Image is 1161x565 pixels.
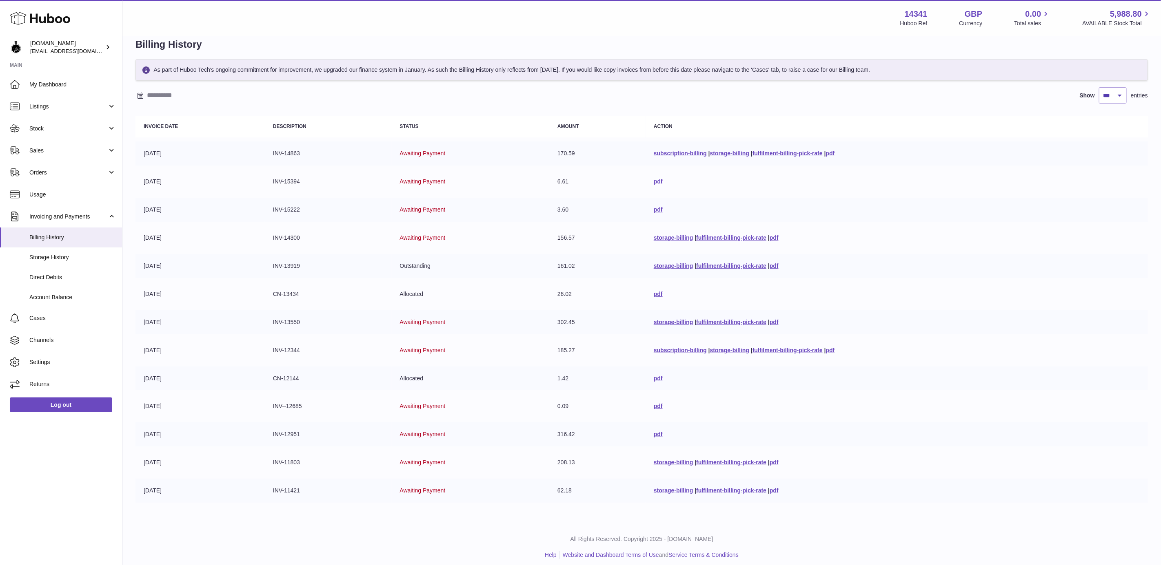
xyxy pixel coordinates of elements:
a: storage-billing [654,263,693,269]
td: 0.09 [549,394,646,418]
td: 208.13 [549,450,646,475]
strong: GBP [965,9,982,20]
h1: Billing History [135,38,1148,51]
span: Listings [29,103,107,110]
td: INV-14863 [265,141,392,166]
a: subscription-billing [654,150,707,157]
td: INV-11421 [265,479,392,503]
span: | [751,347,753,353]
span: Channels [29,336,116,344]
td: [DATE] [135,394,265,418]
td: INV--12685 [265,394,392,418]
td: [DATE] [135,366,265,391]
span: Usage [29,191,116,199]
a: storage-billing [654,234,693,241]
a: fulfilment-billing-pick-rate [696,487,766,494]
li: and [560,551,739,559]
span: Awaiting Payment [400,234,446,241]
td: [DATE] [135,198,265,222]
td: [DATE] [135,450,265,475]
td: [DATE] [135,254,265,278]
a: pdf [654,178,663,185]
span: Awaiting Payment [400,487,446,494]
td: 156.57 [549,226,646,250]
div: As part of Huboo Tech's ongoing commitment for improvement, we upgraded our finance system in Jan... [135,59,1148,81]
a: pdf [826,150,835,157]
strong: Action [654,124,673,129]
td: INV-15394 [265,170,392,194]
td: INV-11803 [265,450,392,475]
span: | [695,459,696,466]
a: pdf [654,375,663,382]
a: pdf [770,319,779,325]
a: storage-billing [710,347,749,353]
td: 316.42 [549,422,646,446]
span: | [768,319,770,325]
td: INV-12951 [265,422,392,446]
span: | [768,234,770,241]
span: Allocated [400,291,424,297]
td: [DATE] [135,226,265,250]
strong: Description [273,124,306,129]
a: 0.00 Total sales [1014,9,1050,27]
td: 170.59 [549,141,646,166]
span: | [708,347,710,353]
td: 161.02 [549,254,646,278]
a: pdf [770,487,779,494]
span: | [751,150,753,157]
td: [DATE] [135,282,265,306]
td: 185.27 [549,338,646,362]
a: subscription-billing [654,347,707,353]
a: pdf [770,459,779,466]
td: CN-12144 [265,366,392,391]
a: Log out [10,397,112,412]
a: fulfilment-billing-pick-rate [753,150,823,157]
td: [DATE] [135,310,265,334]
span: Settings [29,358,116,366]
td: [DATE] [135,338,265,362]
td: 62.18 [549,479,646,503]
td: [DATE] [135,479,265,503]
span: | [695,487,696,494]
span: Returns [29,380,116,388]
span: Awaiting Payment [400,178,446,185]
td: INV-12344 [265,338,392,362]
td: [DATE] [135,422,265,446]
span: Awaiting Payment [400,206,446,213]
a: fulfilment-billing-pick-rate [696,234,766,241]
span: My Dashboard [29,81,116,88]
strong: 14341 [905,9,928,20]
a: pdf [826,347,835,353]
span: Awaiting Payment [400,319,446,325]
a: fulfilment-billing-pick-rate [696,459,766,466]
span: Sales [29,147,107,154]
td: INV-14300 [265,226,392,250]
span: [EMAIL_ADDRESS][DOMAIN_NAME] [30,48,120,54]
span: Awaiting Payment [400,150,446,157]
span: Storage History [29,254,116,261]
span: Invoicing and Payments [29,213,107,221]
div: Currency [959,20,983,27]
span: | [695,319,696,325]
a: Service Terms & Conditions [668,552,739,558]
td: 302.45 [549,310,646,334]
a: Website and Dashboard Terms of Use [563,552,659,558]
strong: Invoice Date [144,124,178,129]
span: | [695,234,696,241]
span: Awaiting Payment [400,459,446,466]
td: CN-13434 [265,282,392,306]
p: All Rights Reserved. Copyright 2025 - [DOMAIN_NAME] [129,535,1154,543]
a: fulfilment-billing-pick-rate [696,319,766,325]
span: | [768,263,770,269]
span: Account Balance [29,294,116,301]
td: [DATE] [135,141,265,166]
a: pdf [654,291,663,297]
span: AVAILABLE Stock Total [1082,20,1151,27]
div: Huboo Ref [900,20,928,27]
span: Direct Debits [29,274,116,281]
a: 5,988.80 AVAILABLE Stock Total [1082,9,1151,27]
span: Awaiting Payment [400,347,446,353]
label: Show [1080,92,1095,99]
a: storage-billing [654,459,693,466]
img: internalAdmin-14341@internal.huboo.com [10,41,22,53]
